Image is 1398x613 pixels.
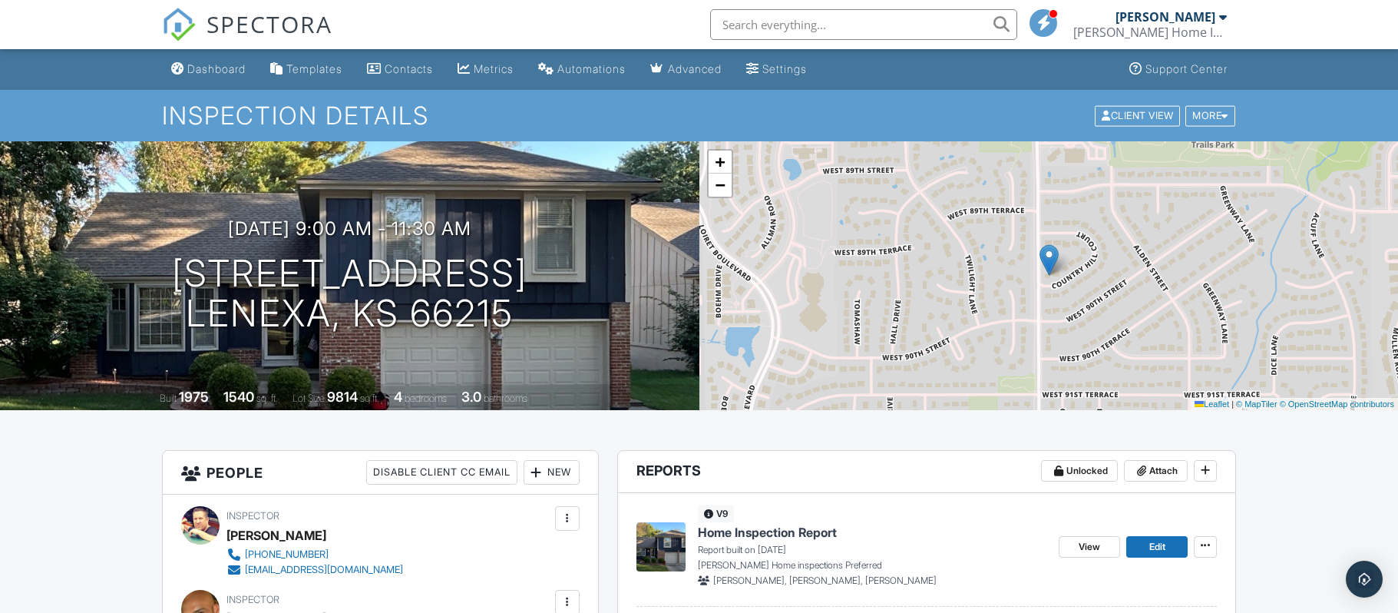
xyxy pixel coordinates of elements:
[668,62,722,75] div: Advanced
[451,55,520,84] a: Metrics
[207,8,332,40] span: SPECTORA
[1095,105,1180,126] div: Client View
[740,55,813,84] a: Settings
[327,389,358,405] div: 9814
[1093,109,1184,121] a: Client View
[1073,25,1227,40] div: Duncan Home Inspections
[1123,55,1234,84] a: Support Center
[1280,399,1394,409] a: © OpenStreetMap contributors
[715,152,725,171] span: +
[226,562,403,578] a: [EMAIL_ADDRESS][DOMAIN_NAME]
[162,102,1237,129] h1: Inspection Details
[1185,105,1235,126] div: More
[524,460,580,485] div: New
[245,564,403,576] div: [EMAIL_ADDRESS][DOMAIN_NAME]
[162,21,332,53] a: SPECTORA
[762,62,807,75] div: Settings
[226,510,279,522] span: Inspector
[223,389,254,405] div: 1540
[245,548,329,561] div: [PHONE_NUMBER]
[292,393,325,404] span: Lot Size
[1195,399,1229,409] a: Leaflet
[405,393,447,404] span: bedrooms
[165,55,252,84] a: Dashboard
[163,451,598,495] h3: People
[228,218,471,239] h3: [DATE] 9:00 am - 11:30 am
[557,62,626,75] div: Automations
[474,62,514,75] div: Metrics
[286,62,342,75] div: Templates
[461,389,481,405] div: 3.0
[484,393,527,404] span: bathrooms
[366,460,517,485] div: Disable Client CC Email
[385,62,433,75] div: Contacts
[172,253,527,335] h1: [STREET_ADDRESS] Lenexa, KS 66215
[715,175,725,194] span: −
[226,524,326,547] div: [PERSON_NAME]
[226,547,403,562] a: [PHONE_NUMBER]
[1145,62,1228,75] div: Support Center
[1039,244,1059,276] img: Marker
[160,393,177,404] span: Built
[226,594,279,605] span: Inspector
[1346,561,1383,598] div: Open Intercom Messenger
[360,393,379,404] span: sq.ft.
[709,174,732,197] a: Zoom out
[1115,9,1215,25] div: [PERSON_NAME]
[256,393,278,404] span: sq. ft.
[1236,399,1277,409] a: © MapTiler
[187,62,246,75] div: Dashboard
[709,151,732,174] a: Zoom in
[162,8,196,41] img: The Best Home Inspection Software - Spectora
[361,55,439,84] a: Contacts
[179,389,209,405] div: 1975
[644,55,728,84] a: Advanced
[264,55,349,84] a: Templates
[710,9,1017,40] input: Search everything...
[532,55,632,84] a: Automations (Basic)
[1231,399,1234,409] span: |
[394,389,402,405] div: 4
